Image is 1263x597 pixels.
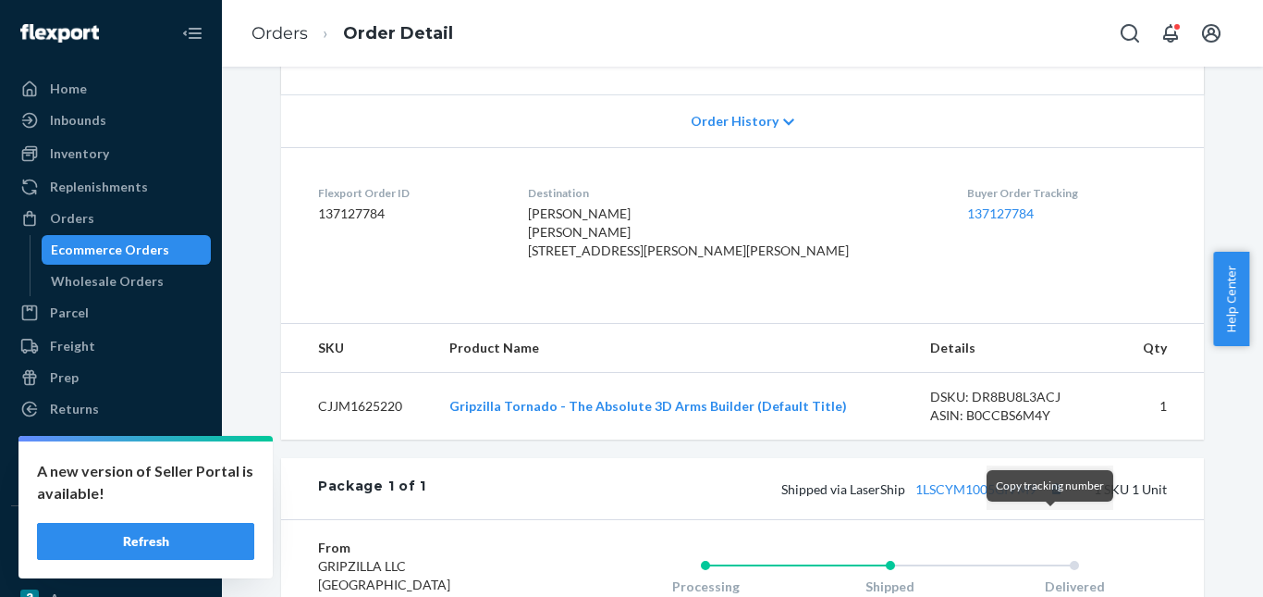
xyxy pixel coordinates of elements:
[37,523,254,560] button: Refresh
[11,461,211,491] a: Billing
[50,433,112,452] div: Reporting
[11,521,211,551] button: Integrations
[11,394,211,424] a: Returns
[1111,15,1148,52] button: Open Search Box
[51,241,169,259] div: Ecommerce Orders
[42,235,212,265] a: Ecommerce Orders
[11,74,211,104] a: Home
[51,272,164,291] div: Wholesale Orders
[967,205,1034,221] a: 137127784
[11,553,211,582] a: eBay
[11,106,211,135] a: Inbounds
[318,205,498,223] dd: 137127784
[50,80,87,98] div: Home
[20,24,99,43] img: Flexport logo
[11,363,211,392] a: Prep
[318,558,450,592] span: GRIPZILLA LLC [GEOGRAPHIC_DATA]
[1213,252,1249,346] button: Help Center
[1193,15,1230,52] button: Open account menu
[426,477,1167,501] div: 1 SKU 1 Unit
[915,324,1119,373] th: Details
[251,23,308,44] a: Orders
[11,139,211,168] a: Inventory
[50,304,89,322] div: Parcel
[11,331,211,361] a: Freight
[174,15,211,52] button: Close Navigation
[11,298,211,328] a: Parcel
[528,205,849,258] span: [PERSON_NAME] [PERSON_NAME] [STREET_ADDRESS][PERSON_NAME][PERSON_NAME]
[613,578,798,596] div: Processing
[50,400,99,418] div: Returns
[318,477,426,501] div: Package 1 of 1
[798,578,983,596] div: Shipped
[37,460,254,504] p: A new version of Seller Portal is available!
[50,209,94,228] div: Orders
[50,111,106,130] div: Inbounds
[915,481,1036,497] a: 1LSCYM1005GIVM9
[11,172,211,202] a: Replenishments
[318,539,539,557] dt: From
[691,112,779,131] span: Order History
[1119,324,1204,373] th: Qty
[996,479,1104,492] span: Copy tracking number
[237,6,468,61] ol: breadcrumbs
[781,481,1068,497] span: Shipped via LaserShip
[930,406,1104,425] div: ASIN: B0CCBS6M4Y
[50,178,148,196] div: Replenishments
[318,185,498,201] dt: Flexport Order ID
[11,428,211,457] a: Reporting
[982,578,1167,596] div: Delivered
[435,324,915,373] th: Product Name
[42,267,212,296] a: Wholesale Orders
[50,337,95,355] div: Freight
[1119,373,1204,441] td: 1
[281,373,435,441] td: CJJM1625220
[50,144,109,163] div: Inventory
[528,185,938,201] dt: Destination
[1152,15,1189,52] button: Open notifications
[449,398,847,414] a: Gripzilla Tornado - The Absolute 3D Arms Builder (Default Title)
[930,388,1104,406] div: DSKU: DR8BU8L3ACJ
[967,185,1167,201] dt: Buyer Order Tracking
[281,324,435,373] th: SKU
[343,23,453,44] a: Order Detail
[11,204,211,233] a: Orders
[50,368,79,387] div: Prep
